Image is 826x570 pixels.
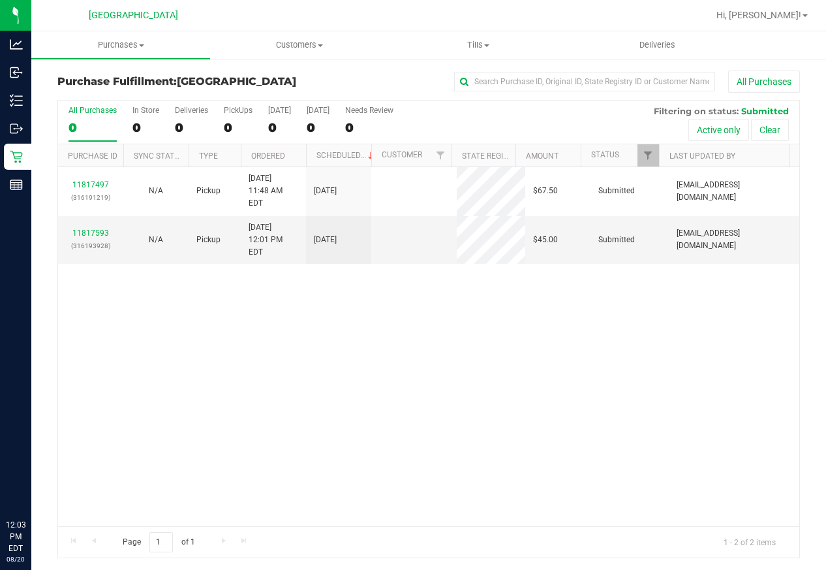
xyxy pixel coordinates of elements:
[72,180,109,189] a: 11817497
[10,122,23,135] inline-svg: Outbound
[598,185,635,197] span: Submitted
[57,76,305,87] h3: Purchase Fulfillment:
[716,10,801,20] span: Hi, [PERSON_NAME]!
[6,554,25,564] p: 08/20
[249,221,298,259] span: [DATE] 12:01 PM EDT
[196,185,221,197] span: Pickup
[175,120,208,135] div: 0
[316,151,376,160] a: Scheduled
[622,39,693,51] span: Deliveries
[149,186,163,195] span: Not Applicable
[713,532,786,552] span: 1 - 2 of 2 items
[307,120,329,135] div: 0
[31,39,210,51] span: Purchases
[224,106,252,115] div: PickUps
[10,38,23,51] inline-svg: Analytics
[598,234,635,246] span: Submitted
[430,144,451,166] a: Filter
[345,106,393,115] div: Needs Review
[10,178,23,191] inline-svg: Reports
[533,185,558,197] span: $67.50
[741,106,789,116] span: Submitted
[251,151,285,161] a: Ordered
[268,120,291,135] div: 0
[268,106,291,115] div: [DATE]
[132,120,159,135] div: 0
[196,234,221,246] span: Pickup
[533,234,558,246] span: $45.00
[10,94,23,107] inline-svg: Inventory
[199,151,218,161] a: Type
[69,120,117,135] div: 0
[728,71,800,93] button: All Purchases
[677,227,791,252] span: [EMAIL_ADDRESS][DOMAIN_NAME]
[134,151,184,161] a: Sync Status
[6,519,25,554] p: 12:03 PM EDT
[10,66,23,79] inline-svg: Inbound
[177,75,296,87] span: [GEOGRAPHIC_DATA]
[454,72,715,91] input: Search Purchase ID, Original ID, State Registry ID or Customer Name...
[224,120,252,135] div: 0
[112,532,206,552] span: Page of 1
[89,10,178,21] span: [GEOGRAPHIC_DATA]
[10,150,23,163] inline-svg: Retail
[314,234,337,246] span: [DATE]
[149,185,163,197] button: N/A
[210,31,389,59] a: Customers
[654,106,739,116] span: Filtering on status:
[568,31,746,59] a: Deliveries
[526,151,558,161] a: Amount
[390,39,567,51] span: Tills
[462,151,530,161] a: State Registry ID
[382,150,422,159] a: Customer
[669,151,735,161] a: Last Updated By
[31,31,210,59] a: Purchases
[175,106,208,115] div: Deliveries
[72,229,109,238] a: 11817593
[345,120,393,135] div: 0
[677,179,791,204] span: [EMAIL_ADDRESS][DOMAIN_NAME]
[389,31,568,59] a: Tills
[13,466,52,505] iframe: Resource center
[132,106,159,115] div: In Store
[149,234,163,246] button: N/A
[307,106,329,115] div: [DATE]
[751,119,789,141] button: Clear
[591,150,619,159] a: Status
[66,191,115,204] p: (316191219)
[249,172,298,210] span: [DATE] 11:48 AM EDT
[637,144,659,166] a: Filter
[66,240,115,252] p: (316193928)
[688,119,749,141] button: Active only
[149,532,173,552] input: 1
[314,185,337,197] span: [DATE]
[69,106,117,115] div: All Purchases
[149,235,163,244] span: Not Applicable
[211,39,388,51] span: Customers
[68,151,117,161] a: Purchase ID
